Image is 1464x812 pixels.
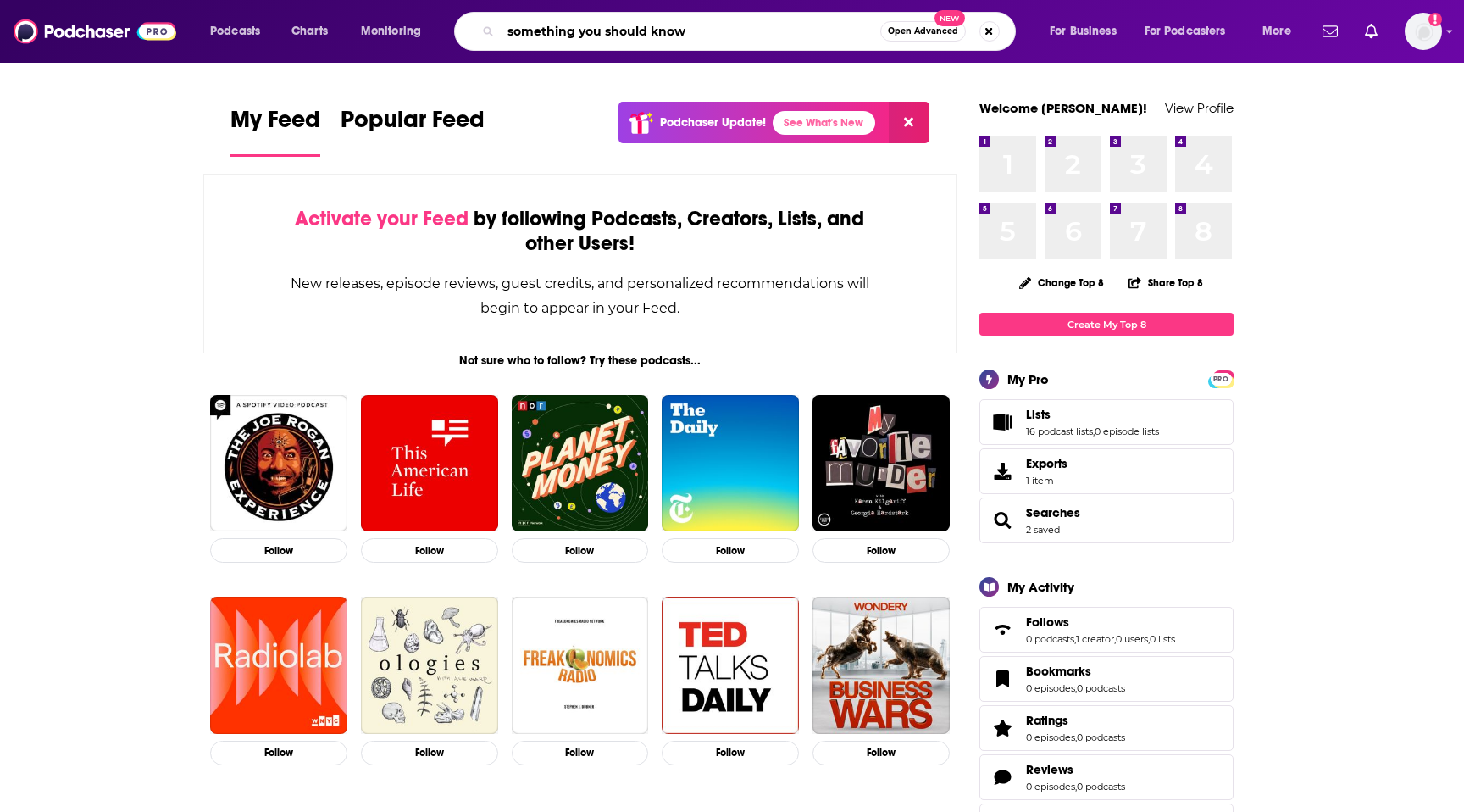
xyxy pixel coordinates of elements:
[985,410,1019,434] a: Lists
[361,538,498,563] button: Follow
[512,741,649,765] button: Follow
[1074,633,1076,645] span: ,
[934,10,965,26] span: New
[1026,664,1125,679] a: Bookmarks
[1145,19,1226,43] span: For Podcasters
[198,18,282,45] button: open menu
[1428,13,1442,26] svg: Add a profile image
[1026,781,1075,793] a: 0 episodes
[1211,373,1231,386] span: PRO
[1026,407,1051,422] span: Lists
[361,597,498,734] a: Ologies with Alie Ward
[1038,18,1138,45] button: open menu
[1262,19,1291,43] span: More
[812,597,950,734] img: Business Wars
[14,15,176,47] img: Podchaser - Follow, Share and Rate Podcasts
[1026,456,1067,471] span: Exports
[210,741,347,765] button: Follow
[1250,18,1312,45] button: open menu
[662,538,799,563] button: Follow
[660,115,766,130] p: Podchaser Update!
[280,18,338,45] a: Charts
[1114,633,1116,645] span: ,
[1077,682,1125,694] a: 0 podcasts
[470,12,1032,51] div: Search podcasts, credits, & more...
[289,207,871,256] div: by following Podcasts, Creators, Lists, and other Users!
[985,765,1019,789] a: Reviews
[210,597,347,734] img: Radiolab
[979,498,1234,543] span: Searches
[289,271,871,320] div: New releases, episode reviews, guest credits, and personalized recommendations will begin to appe...
[1316,17,1345,46] a: Show notifications dropdown
[1026,762,1125,777] a: Reviews
[1076,633,1114,645] a: 1 creator
[1211,372,1231,385] a: PRO
[979,607,1234,653] span: Follows
[501,18,880,45] input: Search podcasts, credits, & more...
[1009,272,1114,293] button: Change Top 8
[1077,781,1125,793] a: 0 podcasts
[230,105,320,157] a: My Feed
[985,509,1019,532] a: Searches
[812,741,950,765] button: Follow
[1026,731,1075,743] a: 0 episodes
[985,618,1019,642] a: Follows
[210,19,260,43] span: Podcasts
[1007,371,1049,387] div: My Pro
[979,754,1234,800] span: Reviews
[341,105,485,144] span: Popular Feed
[349,18,443,45] button: open menu
[1007,579,1074,595] div: My Activity
[1026,633,1074,645] a: 0 podcasts
[1116,633,1148,645] a: 0 users
[210,538,347,563] button: Follow
[1358,17,1384,46] a: Show notifications dropdown
[1026,713,1125,728] a: Ratings
[1075,682,1077,694] span: ,
[512,395,649,532] img: Planet Money
[888,27,958,36] span: Open Advanced
[812,538,950,563] button: Follow
[1026,407,1159,422] a: Lists
[1075,731,1077,743] span: ,
[662,741,799,765] button: Follow
[1095,425,1159,437] a: 0 episode lists
[341,105,485,157] a: Popular Feed
[512,597,649,734] img: Freakonomics Radio
[361,741,498,765] button: Follow
[203,353,957,368] div: Not sure who to follow? Try these podcasts...
[1026,682,1075,694] a: 0 episodes
[1050,19,1117,43] span: For Business
[210,395,347,532] img: The Joe Rogan Experience
[1026,762,1073,777] span: Reviews
[985,667,1019,691] a: Bookmarks
[773,111,875,135] a: See What's New
[512,538,649,563] button: Follow
[812,395,950,532] img: My Favorite Murder with Karen Kilgariff and Georgia Hardstark
[1026,505,1080,520] a: Searches
[662,395,799,532] img: The Daily
[985,716,1019,740] a: Ratings
[1165,100,1234,116] a: View Profile
[979,705,1234,751] span: Ratings
[1075,781,1077,793] span: ,
[662,597,799,734] a: TED Talks Daily
[1026,615,1069,630] span: Follows
[1134,18,1250,45] button: open menu
[1026,475,1067,487] span: 1 item
[230,105,320,144] span: My Feed
[295,206,469,231] span: Activate your Feed
[1405,13,1442,50] img: User Profile
[1150,633,1175,645] a: 0 lists
[361,395,498,532] img: This American Life
[1405,13,1442,50] span: Logged in as cduhigg
[979,656,1234,702] span: Bookmarks
[1148,633,1150,645] span: ,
